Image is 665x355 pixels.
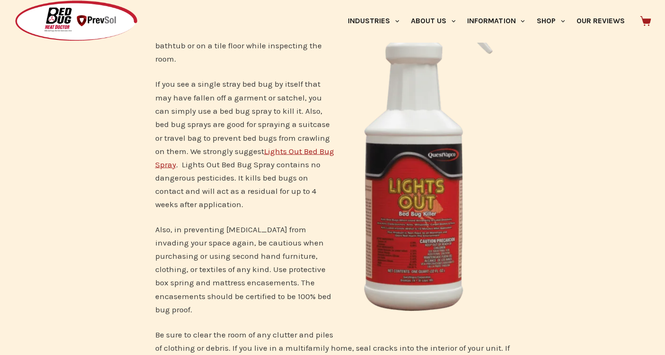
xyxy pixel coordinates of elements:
[8,4,36,32] button: Open LiveChat chat widget
[155,78,510,210] p: If you see a single stray bed bug by itself that may have fallen off a garment or satchel, you ca...
[155,223,510,316] p: Also, in preventing [MEDICAL_DATA] from invading your space again, be cautious when purchasing or...
[155,146,334,169] a: Lights Out Bed Bug Spray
